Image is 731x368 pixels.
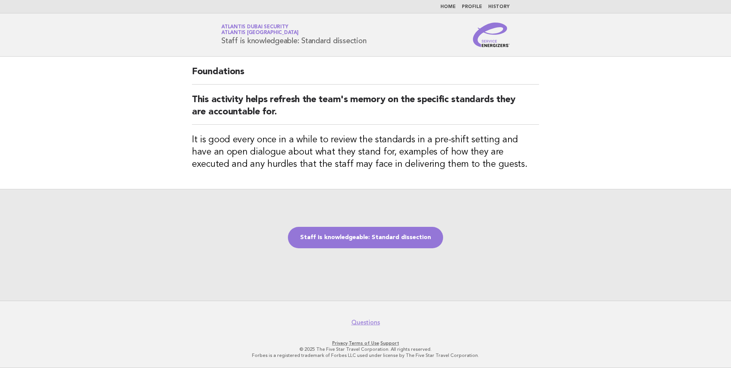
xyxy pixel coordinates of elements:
p: © 2025 The Five Star Travel Corporation. All rights reserved. [132,346,599,352]
a: Questions [351,319,380,326]
a: Support [380,340,399,346]
p: Forbes is a registered trademark of Forbes LLC used under license by The Five Star Travel Corpora... [132,352,599,358]
h2: Foundations [192,66,539,85]
h3: It is good every once in a while to review the standards in a pre-shift setting and have an open ... [192,134,539,171]
a: Terms of Use [349,340,379,346]
a: Privacy [332,340,348,346]
span: Atlantis [GEOGRAPHIC_DATA] [221,31,299,36]
a: Atlantis Dubai SecurityAtlantis [GEOGRAPHIC_DATA] [221,24,299,35]
p: · · [132,340,599,346]
img: Service Energizers [473,23,510,47]
a: Staff is knowledgeable: Standard dissection [288,227,443,248]
a: Home [440,5,456,9]
a: History [488,5,510,9]
h2: This activity helps refresh the team's memory on the specific standards they are accountable for. [192,94,539,125]
a: Profile [462,5,482,9]
h1: Staff is knowledgeable: Standard dissection [221,25,366,45]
